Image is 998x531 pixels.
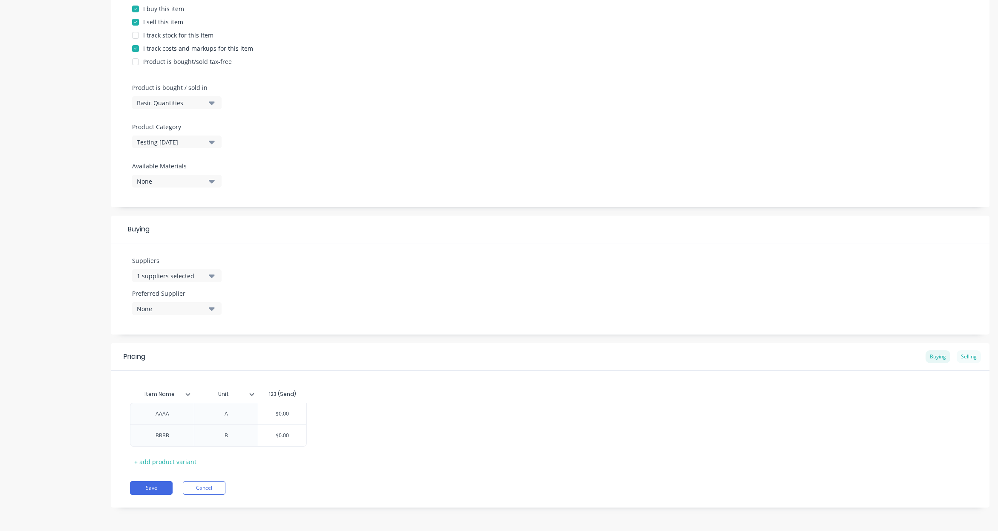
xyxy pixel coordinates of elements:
div: AAAAA$0.00 [130,403,307,424]
div: Unit [194,384,253,405]
div: $0.00 [258,425,306,446]
label: Product is bought / sold in [132,83,217,92]
button: 1 suppliers selected [132,269,222,282]
div: None [137,304,205,313]
label: Preferred Supplier [132,289,222,298]
div: Pricing [124,352,145,362]
button: Testing [DATE] [132,136,222,148]
div: I buy this item [143,4,184,13]
button: Save [130,481,173,495]
div: BBBB [141,430,184,441]
div: B [205,430,248,441]
div: Testing [DATE] [137,138,205,147]
div: Selling [957,350,981,363]
div: Item Name [130,384,189,405]
div: Basic Quantities [137,98,205,107]
button: None [132,302,222,315]
div: BBBBB$0.00 [130,424,307,447]
button: None [132,175,222,188]
div: AAAA [141,408,184,419]
div: Unit [194,386,258,403]
div: Buying [926,350,950,363]
button: Basic Quantities [132,96,222,109]
div: Item Name [130,386,194,403]
label: Available Materials [132,162,222,170]
div: Product is bought/sold tax-free [143,57,232,66]
div: I track costs and markups for this item [143,44,253,53]
label: Suppliers [132,256,222,265]
div: 1 suppliers selected [137,271,205,280]
div: Buying [111,216,989,243]
div: A [205,408,248,419]
button: Cancel [183,481,225,495]
div: + add product variant [130,455,201,468]
div: $0.00 [258,403,306,424]
label: Product Category [132,122,217,131]
div: 123 (Send) [269,390,296,398]
div: I track stock for this item [143,31,213,40]
div: None [137,177,205,186]
div: I sell this item [143,17,183,26]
